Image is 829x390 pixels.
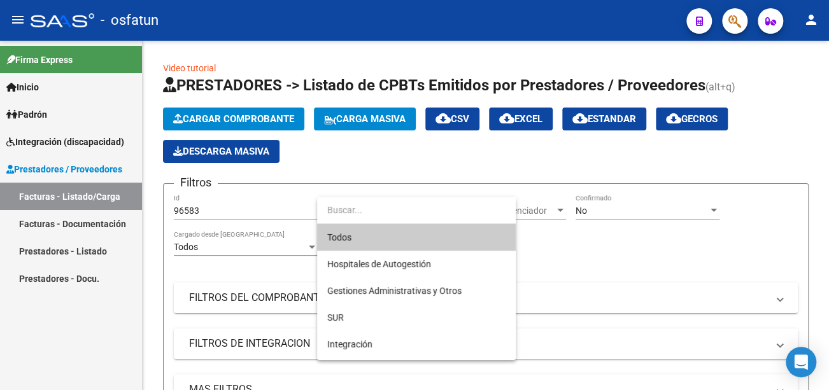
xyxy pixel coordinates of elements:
[327,312,344,323] span: SUR
[327,339,372,349] span: Integración
[317,196,516,223] input: dropdown search
[786,347,816,377] div: Open Intercom Messenger
[327,259,431,269] span: Hospitales de Autogestión
[327,224,506,251] span: Todos
[327,286,462,296] span: Gestiones Administrativas y Otros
